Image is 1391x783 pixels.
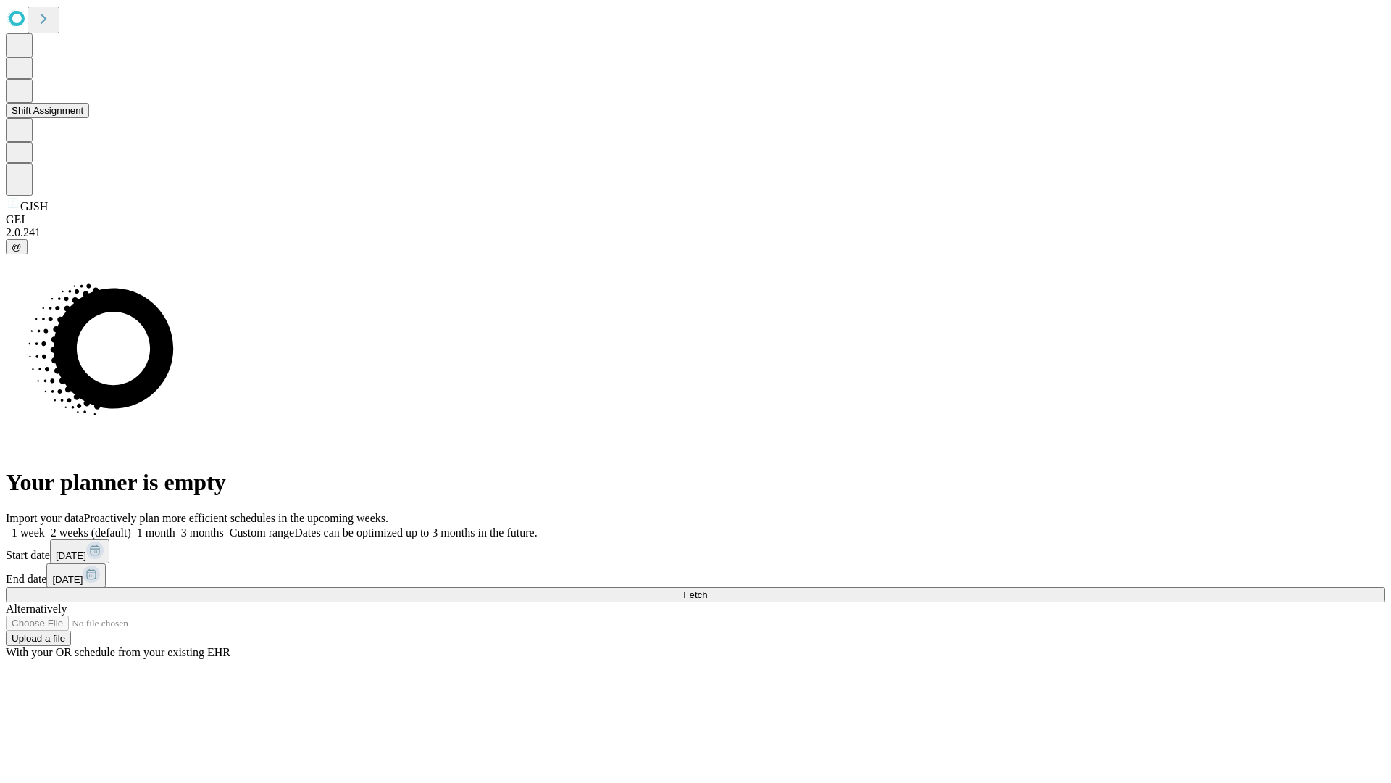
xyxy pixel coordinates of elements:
[6,213,1385,226] div: GEI
[6,239,28,254] button: @
[51,526,131,539] span: 2 weeks (default)
[230,526,294,539] span: Custom range
[12,241,22,252] span: @
[6,226,1385,239] div: 2.0.241
[6,631,71,646] button: Upload a file
[6,587,1385,602] button: Fetch
[50,539,109,563] button: [DATE]
[56,550,86,561] span: [DATE]
[294,526,537,539] span: Dates can be optimized up to 3 months in the future.
[6,512,84,524] span: Import your data
[52,574,83,585] span: [DATE]
[137,526,175,539] span: 1 month
[683,589,707,600] span: Fetch
[20,200,48,212] span: GJSH
[84,512,388,524] span: Proactively plan more efficient schedules in the upcoming weeks.
[46,563,106,587] button: [DATE]
[6,646,230,658] span: With your OR schedule from your existing EHR
[12,526,45,539] span: 1 week
[6,103,89,118] button: Shift Assignment
[6,602,67,615] span: Alternatively
[181,526,224,539] span: 3 months
[6,539,1385,563] div: Start date
[6,469,1385,496] h1: Your planner is empty
[6,563,1385,587] div: End date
